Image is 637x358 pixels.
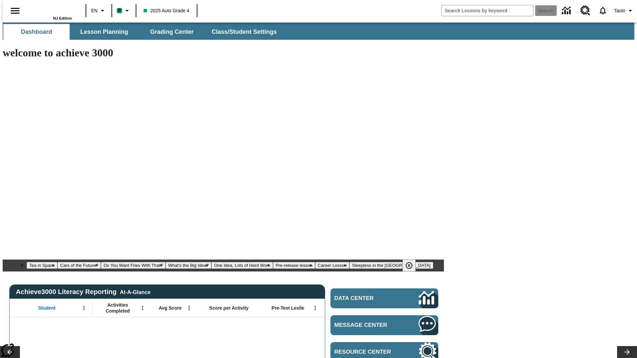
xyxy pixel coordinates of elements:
[334,295,396,302] span: Data Center
[3,24,70,40] button: Dashboard
[273,262,315,269] button: Slide 6 Pre-release lesson
[120,288,150,295] div: At-A-Glance
[3,47,444,59] h1: welcome to achieve 3000
[209,305,249,311] span: Score per Activity
[3,24,283,40] div: SubNavbar
[139,24,205,40] button: Grading Center
[166,262,212,269] button: Slide 4 What's the Big Idea?
[349,262,433,269] button: Slide 8 Sleepless in the Animal Kingdom
[29,3,72,16] a: Home
[57,262,101,269] button: Slide 2 Cars of the Future?
[315,262,349,269] button: Slide 7 Career Lesson
[38,305,55,311] span: Student
[71,24,137,40] button: Lesson Planning
[611,5,637,17] button: Profile/Settings
[310,303,320,313] button: Open Menu
[330,288,438,308] a: Data Center
[334,322,399,328] span: Message Center
[402,260,416,271] button: Pause
[118,6,121,15] span: B
[617,346,637,358] button: Lesson carousel, Next
[150,28,193,36] span: Grading Center
[558,2,576,20] a: Data Center
[101,262,166,269] button: Slide 3 Do You Want Fries With That?
[16,288,151,296] span: Achieve3000 Literacy Reporting
[212,28,277,36] span: Class/Student Settings
[614,7,625,14] span: Tauto
[442,5,533,16] input: search field
[5,1,25,21] button: Open side menu
[88,5,109,17] button: Language: EN, Select a language
[3,23,634,40] div: SubNavbar
[138,303,148,313] button: Open Menu
[91,7,98,14] span: EN
[594,2,611,19] a: Notifications
[144,7,189,14] span: 2025 Auto Grade 4
[402,260,422,271] div: Pause
[96,302,140,314] span: Activities Completed
[184,303,194,313] button: Open Menu
[79,303,89,313] button: Open Menu
[21,28,52,36] span: Dashboard
[211,262,273,269] button: Slide 5 One Idea, Lots of Hard Work
[29,2,72,20] div: Home
[272,305,305,311] span: Pre-Test Lexile
[159,305,181,311] span: Avg Score
[334,349,399,355] span: Resource Center
[114,5,134,17] button: Boost Class color is mint green. Change class color
[330,315,438,335] a: Message Center
[206,24,282,40] button: Class/Student Settings
[27,262,57,269] button: Slide 1 Tea in Space
[576,2,594,20] a: Resource Center, Will open in new tab
[80,28,128,36] span: Lesson Planning
[53,16,72,20] span: NJ Edition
